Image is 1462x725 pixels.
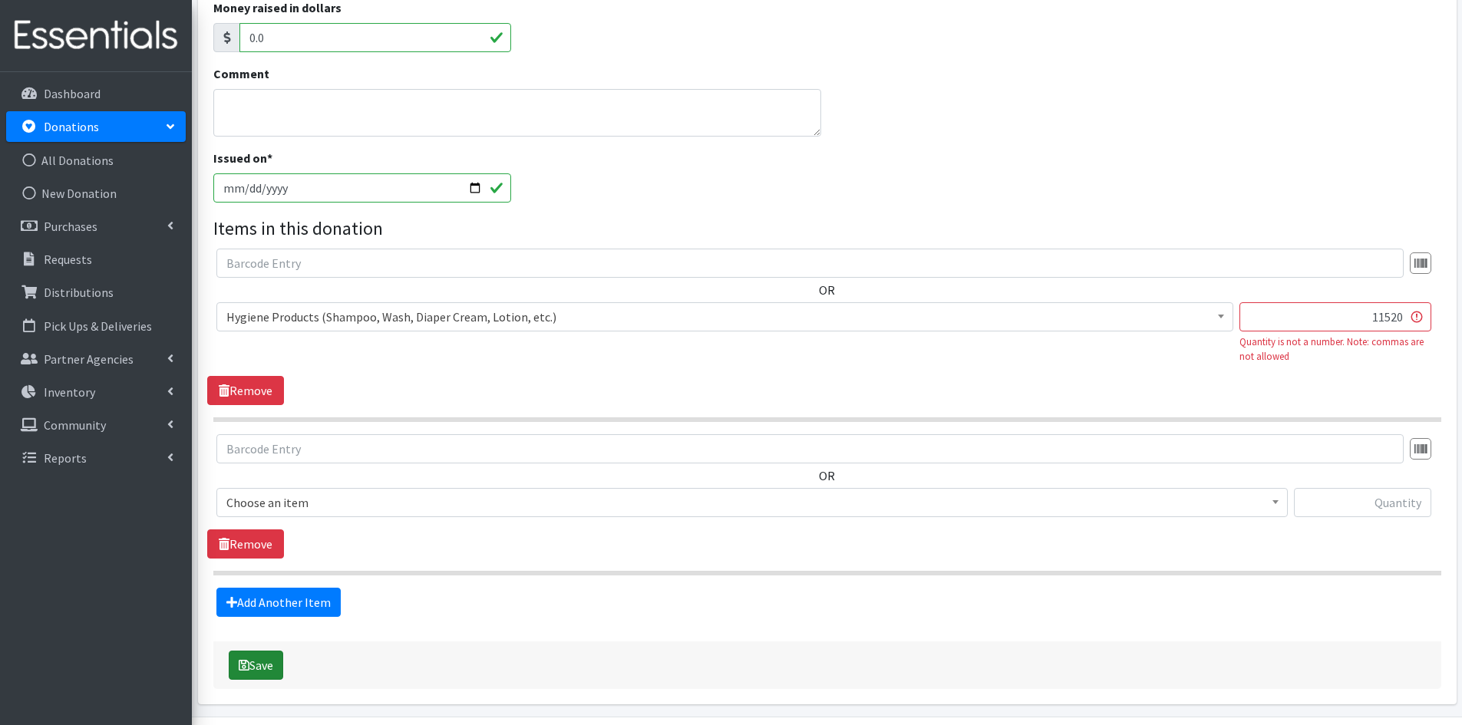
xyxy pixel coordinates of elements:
[6,10,186,61] img: HumanEssentials
[229,651,283,680] button: Save
[226,492,1278,513] span: Choose an item
[44,86,101,101] p: Dashboard
[207,376,284,405] a: Remove
[6,211,186,242] a: Purchases
[819,466,835,485] label: OR
[213,64,269,83] label: Comment
[6,311,186,341] a: Pick Ups & Deliveries
[216,488,1288,517] span: Choose an item
[6,344,186,374] a: Partner Agencies
[226,306,1223,328] span: Hygiene Products (Shampoo, Wash, Diaper Cream, Lotion, etc.)
[44,285,114,300] p: Distributions
[6,145,186,176] a: All Donations
[44,450,87,466] p: Reports
[213,149,272,167] label: Issued on
[44,384,95,400] p: Inventory
[6,443,186,473] a: Reports
[213,215,1441,242] legend: Items in this donation
[44,318,152,334] p: Pick Ups & Deliveries
[6,78,186,109] a: Dashboard
[6,277,186,308] a: Distributions
[6,377,186,407] a: Inventory
[216,588,341,617] a: Add Another Item
[1294,488,1431,517] input: Quantity
[44,351,134,367] p: Partner Agencies
[216,249,1404,278] input: Barcode Entry
[216,434,1404,463] input: Barcode Entry
[1239,302,1431,331] input: Quantity
[44,252,92,267] p: Requests
[1239,334,1431,364] div: Quantity is not a number. Note: commas are not allowed
[6,410,186,440] a: Community
[44,417,106,433] p: Community
[267,150,272,166] abbr: required
[207,529,284,559] a: Remove
[6,244,186,275] a: Requests
[6,178,186,209] a: New Donation
[216,302,1233,331] span: Hygiene Products (Shampoo, Wash, Diaper Cream, Lotion, etc.)
[6,111,186,142] a: Donations
[44,119,99,134] p: Donations
[44,219,97,234] p: Purchases
[819,281,835,299] label: OR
